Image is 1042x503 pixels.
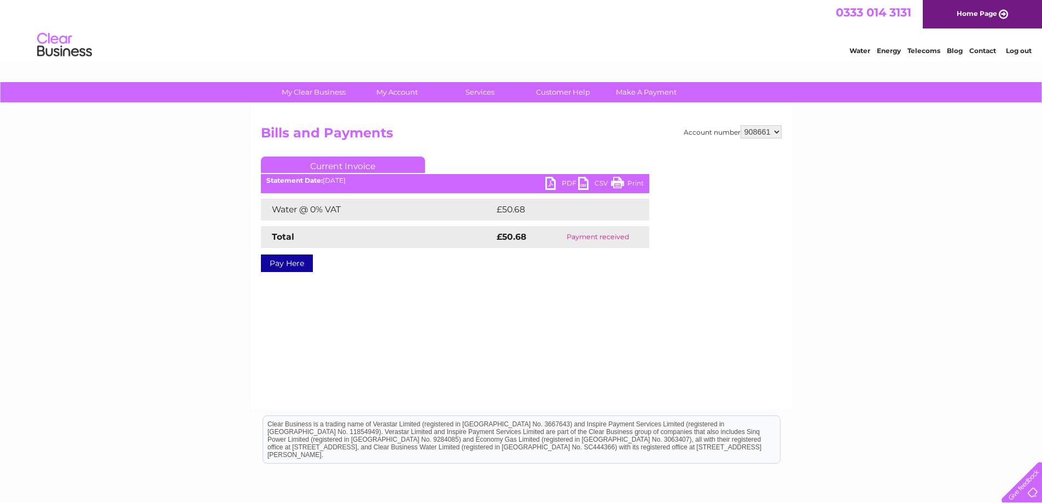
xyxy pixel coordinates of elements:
a: 0333 014 3131 [836,5,911,19]
a: Make A Payment [601,82,691,102]
a: Current Invoice [261,157,425,173]
div: [DATE] [261,177,649,184]
strong: Total [272,232,294,242]
img: logo.png [37,28,92,62]
a: Blog [947,47,963,55]
a: CSV [578,177,611,193]
div: Account number [684,125,782,138]
a: Customer Help [518,82,608,102]
td: Water @ 0% VAT [261,199,494,221]
a: Telecoms [907,47,940,55]
a: Services [435,82,525,102]
a: Contact [969,47,996,55]
td: Payment received [546,226,649,248]
div: Clear Business is a trading name of Verastar Limited (registered in [GEOGRAPHIC_DATA] No. 3667643... [263,6,780,53]
a: My Account [352,82,442,102]
h2: Bills and Payments [261,125,782,146]
a: PDF [545,177,578,193]
strong: £50.68 [497,232,526,242]
a: Pay Here [261,255,313,272]
a: Log out [1006,47,1032,55]
a: My Clear Business [269,82,359,102]
a: Print [611,177,644,193]
b: Statement Date: [266,176,323,184]
a: Water [849,47,870,55]
a: Energy [877,47,901,55]
td: £50.68 [494,199,628,221]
